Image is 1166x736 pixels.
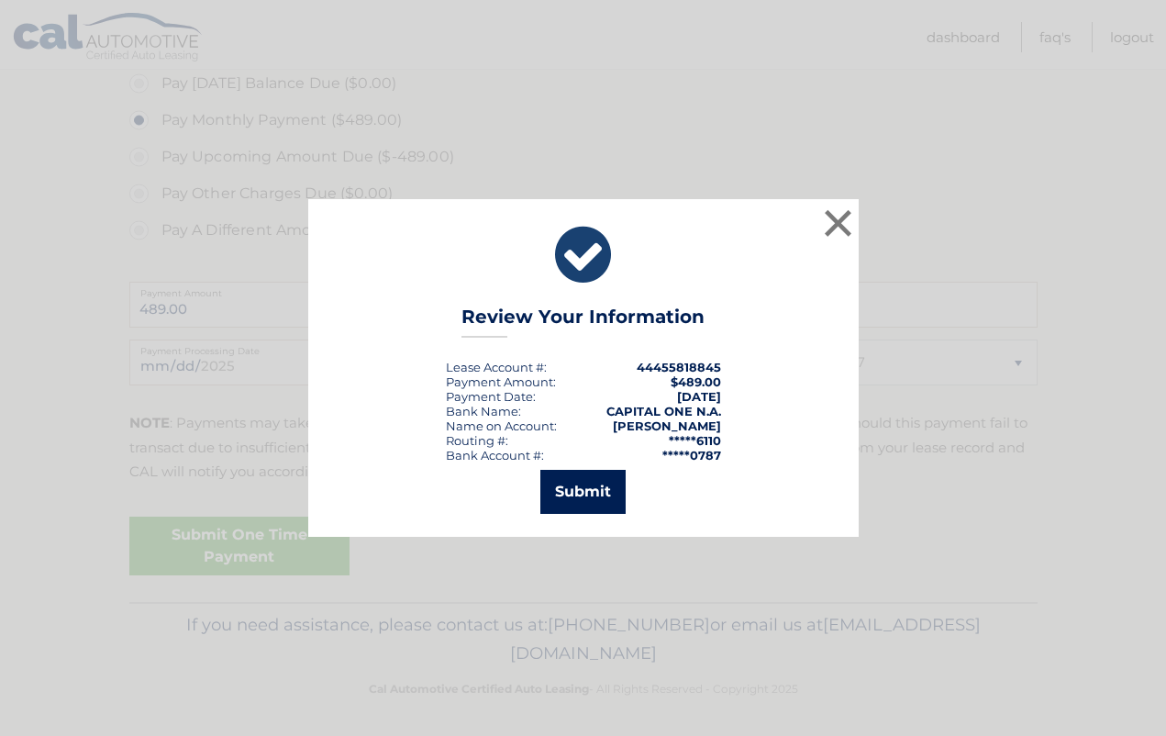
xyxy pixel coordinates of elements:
button: × [820,205,857,241]
strong: [PERSON_NAME] [613,418,721,433]
span: $489.00 [671,374,721,389]
div: : [446,389,536,404]
div: Bank Account #: [446,448,544,463]
strong: 44455818845 [637,360,721,374]
div: Name on Account: [446,418,557,433]
div: Routing #: [446,433,508,448]
div: Lease Account #: [446,360,547,374]
button: Submit [540,470,626,514]
h3: Review Your Information [461,306,705,338]
span: [DATE] [677,389,721,404]
div: Bank Name: [446,404,521,418]
span: Payment Date [446,389,533,404]
strong: CAPITAL ONE N.A. [606,404,721,418]
div: Payment Amount: [446,374,556,389]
